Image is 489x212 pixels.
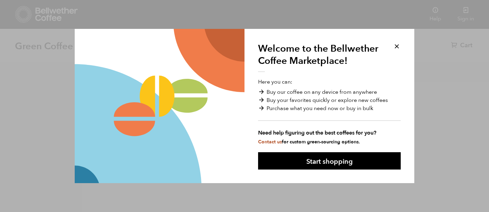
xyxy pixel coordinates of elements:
[258,152,401,170] button: Start shopping
[258,78,401,145] p: Here you can:
[258,96,401,104] li: Buy your favorites quickly or explore new coffees
[258,129,401,137] strong: Need help figuring out the best coffees for you?
[258,104,401,112] li: Purchase what you need now or buy in bulk
[258,139,360,145] small: for custom green-sourcing options.
[258,88,401,96] li: Buy our coffee on any device from anywhere
[258,42,384,72] h1: Welcome to the Bellwether Coffee Marketplace!
[258,139,282,145] a: Contact us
